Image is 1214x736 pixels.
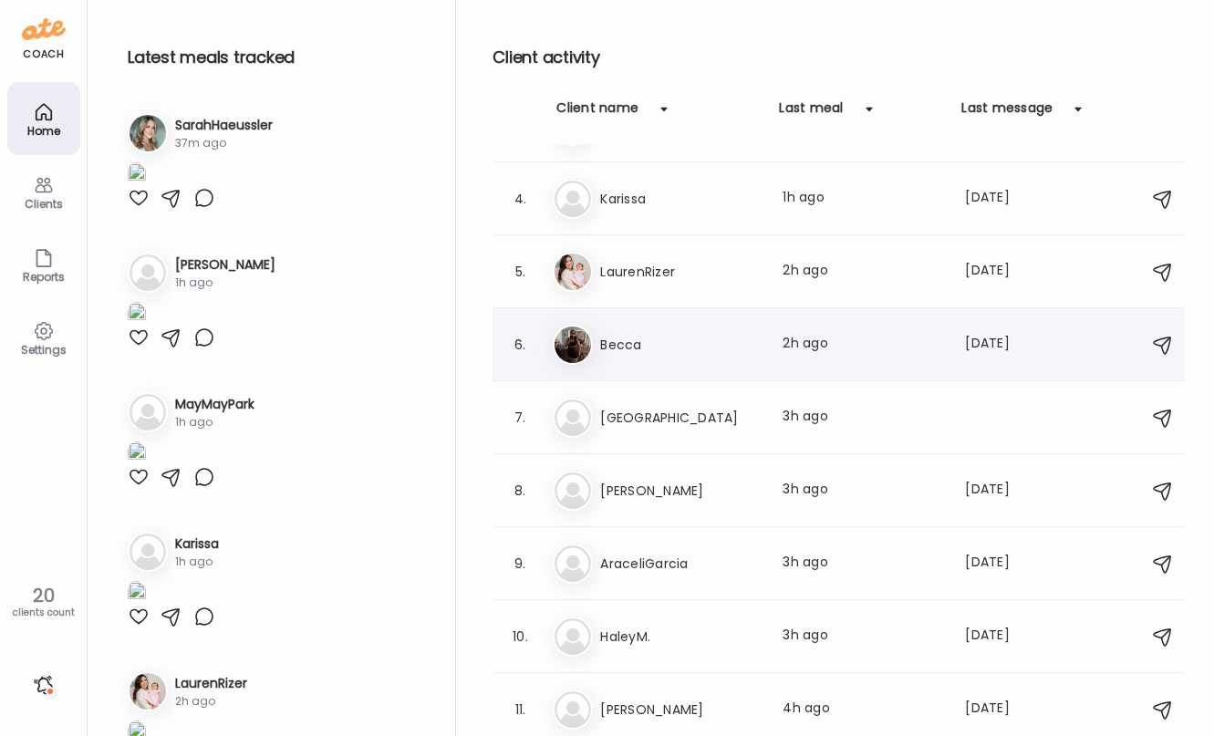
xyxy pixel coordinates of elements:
div: Settings [11,344,77,356]
div: Home [11,125,77,137]
div: 3h ago [783,553,943,575]
div: [DATE] [965,188,1036,210]
img: bg-avatar-default.svg [130,254,166,291]
div: [DATE] [965,480,1036,502]
div: 8. [509,480,531,502]
img: avatars%2FvTftA8v5t4PJ4mYtYO3Iw6ljtGM2 [555,327,591,363]
img: bg-avatar-default.svg [555,399,591,436]
div: Last message [961,98,1053,128]
img: bg-avatar-default.svg [555,691,591,728]
img: bg-avatar-default.svg [555,181,591,217]
div: 37m ago [175,135,273,151]
div: [DATE] [965,626,1036,648]
img: bg-avatar-default.svg [555,472,591,509]
h3: HaleyM. [600,626,761,648]
div: 9. [509,553,531,575]
div: 20 [6,585,80,606]
h3: LaurenRizer [175,674,247,693]
div: Client name [556,98,638,128]
img: images%2FaUl2YZnyKlU6aR8NDJptNbXyT982%2F5JkZYws0AlITQTFOEOoP%2Fukfbe264YNGRLTjYwphR_1080 [128,581,146,606]
div: [DATE] [965,334,1036,356]
div: 2h ago [783,261,943,283]
div: 2h ago [783,334,943,356]
div: coach [23,47,64,62]
h3: MayMayPark [175,395,254,414]
div: [DATE] [965,699,1036,720]
div: 1h ago [175,554,219,570]
h3: SarahHaeussler [175,116,273,135]
img: images%2FD1KCQUEvUCUCripQeQySqAbcA313%2FjgHPzeUdyTUivsciDCcB%2FoUSiTlh32lGqwm50IJ3C_1080 [128,302,146,327]
div: 3h ago [783,480,943,502]
img: images%2FNyLf4wViYihQqkpcQ3efeS4lZeI2%2FXpSktP21s2o5uK5yITvr%2Fk7YpG9LPGD46liVlACyE_1080 [128,441,146,466]
div: 11. [509,699,531,720]
h2: Latest meals tracked [128,44,426,71]
div: [DATE] [965,261,1036,283]
img: avatars%2Fs1gqFFyE3weG4SRt33j8CijX2Xf1 [555,254,591,290]
div: 7. [509,407,531,429]
img: images%2FeuW4ehXdTjTQwoR7NFNaLRurhjQ2%2FUcbUwenJX2NrnrGlTIQH%2FqRzLHJXhoNN083rUGYde_1080 [128,162,146,187]
h3: AraceliGarcia [600,553,761,575]
div: 10. [509,626,531,648]
div: Reports [11,271,77,283]
div: 1h ago [175,275,275,291]
img: bg-avatar-default.svg [130,394,166,430]
div: Last meal [779,98,843,128]
h3: LaurenRizer [600,261,761,283]
h3: [PERSON_NAME] [600,699,761,720]
div: 1h ago [783,188,943,210]
img: avatars%2Fs1gqFFyE3weG4SRt33j8CijX2Xf1 [130,673,166,710]
div: 2h ago [175,693,247,710]
img: bg-avatar-default.svg [555,618,591,655]
div: 3h ago [783,407,943,429]
h3: [PERSON_NAME] [175,255,275,275]
h3: [PERSON_NAME] [600,480,761,502]
div: 1h ago [175,414,254,430]
h2: Client activity [493,44,1185,71]
img: bg-avatar-default.svg [130,534,166,570]
div: Clients [11,198,77,210]
img: bg-avatar-default.svg [555,545,591,582]
div: clients count [6,606,80,619]
div: 5. [509,261,531,283]
h3: [GEOGRAPHIC_DATA] [600,407,761,429]
div: 4. [509,188,531,210]
img: avatars%2FeuW4ehXdTjTQwoR7NFNaLRurhjQ2 [130,115,166,151]
div: [DATE] [965,553,1036,575]
div: 6. [509,334,531,356]
img: ate [22,15,66,44]
div: 3h ago [783,626,943,648]
h3: Becca [600,334,761,356]
h3: Karissa [600,188,761,210]
h3: Karissa [175,534,219,554]
div: 4h ago [783,699,943,720]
